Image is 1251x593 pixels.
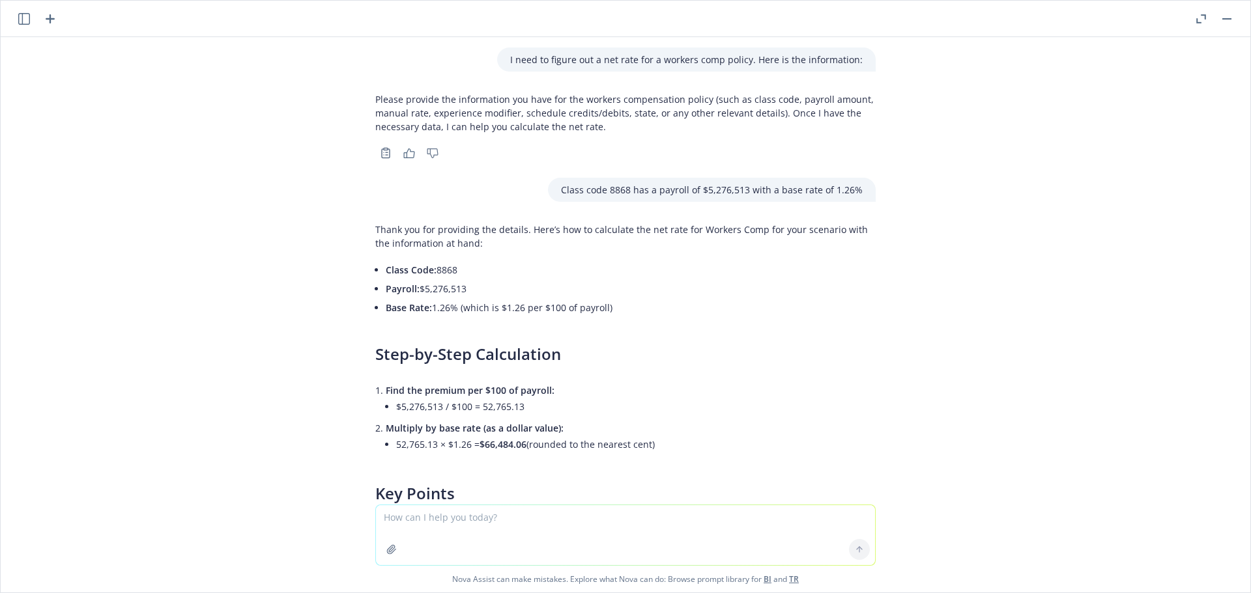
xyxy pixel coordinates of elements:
[386,260,876,279] li: 8868
[375,92,876,133] p: Please provide the information you have for the workers compensation policy (such as class code, ...
[386,283,420,295] span: Payroll:
[386,384,554,396] span: Find the premium per $100 of payroll:
[764,573,771,585] a: BI
[375,482,876,504] h3: Key Points
[386,298,876,317] li: 1.26% (which is $1.26 per $100 of payroll)
[386,264,437,276] span: Class Code:
[396,435,876,454] li: 52,765.13 × $1.26 = (rounded to the nearest cent)
[510,53,863,66] p: I need to figure out a net rate for a workers comp policy. Here is the information:
[375,223,876,250] p: Thank you for providing the details. Here’s how to calculate the net rate for Workers Comp for yo...
[396,397,876,416] li: $5,276,513 / $100 = 52,765.13
[789,573,799,585] a: TR
[422,144,443,162] button: Thumbs down
[380,147,392,159] svg: Copy to clipboard
[375,343,876,365] h3: Step-by-Step Calculation
[386,279,876,298] li: $5,276,513
[386,301,432,314] span: Base Rate:
[480,438,526,450] span: $66,484.06
[561,183,863,197] p: Class code 8868 has a payroll of $5,276,513 with a base rate of 1.26%
[6,566,1245,592] span: Nova Assist can make mistakes. Explore what Nova can do: Browse prompt library for and
[386,422,564,434] span: Multiply by base rate (as a dollar value):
